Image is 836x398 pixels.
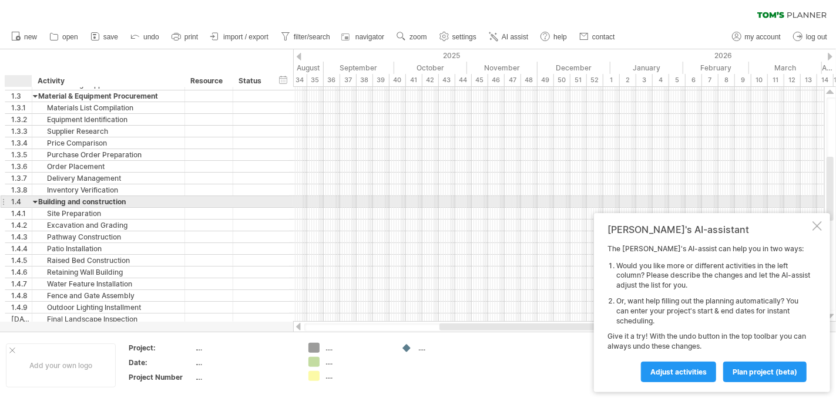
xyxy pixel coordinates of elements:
[11,137,32,149] div: 1.3.4
[11,102,32,113] div: 1.3.1
[324,62,394,74] div: September 2025
[38,302,179,313] div: Outdoor Lighting Installment
[38,161,179,172] div: Order Placement
[38,149,179,160] div: Purchase Order Preparation
[207,29,272,45] a: import / export
[38,231,179,242] div: Pathway Construction
[521,74,538,86] div: 48
[505,74,521,86] div: 47
[733,367,797,376] span: plan project (beta)
[38,290,179,301] div: Fence and Gate Assembly
[686,74,702,86] div: 6
[11,302,32,313] div: 1.4.9
[418,343,482,353] div: ....
[723,362,807,382] a: plan project (beta)
[11,114,32,125] div: 1.3.2
[373,74,390,86] div: 39
[616,296,810,326] li: Or, want help filling out the planning automatically? You can enter your project's start & end da...
[669,74,686,86] div: 5
[452,33,476,41] span: settings
[390,74,406,86] div: 40
[587,74,603,86] div: 52
[11,208,32,219] div: 1.4.1
[38,196,179,207] div: Building and construction
[394,62,467,74] div: October 2025
[472,74,488,86] div: 45
[745,33,781,41] span: my account
[143,33,159,41] span: undo
[291,74,307,86] div: 34
[554,74,570,86] div: 50
[11,196,32,207] div: 1.4
[616,261,810,291] li: Would you like more or different activities in the left column? Please describe the changes and l...
[38,114,179,125] div: Equipment Identification
[467,62,538,74] div: November 2025
[324,74,340,86] div: 36
[38,126,179,137] div: Supplier Research
[129,343,193,353] div: Project:
[735,74,751,86] div: 9
[650,367,707,376] span: Adjust activities
[38,243,179,254] div: Patio Installation
[607,244,810,382] div: The [PERSON_NAME]'s AI-assist can help you in two ways: Give it a try! With the undo button in th...
[169,29,202,45] a: print
[641,362,716,382] a: Adjust activities
[103,33,118,41] span: save
[196,372,294,382] div: ....
[325,357,390,367] div: ....
[11,267,32,278] div: 1.4.6
[620,74,636,86] div: 2
[38,255,179,266] div: Raised Bed Construction
[790,29,831,45] a: log out
[636,74,653,86] div: 3
[394,29,430,45] a: zoom
[88,29,122,45] a: save
[6,343,116,387] div: Add your own logo
[607,224,810,235] div: [PERSON_NAME]'s AI-assistant
[340,29,388,45] a: navigator
[278,29,334,45] a: filter/search
[38,90,179,102] div: Material & Equipment Procurement
[11,255,32,266] div: 1.4.5
[11,278,32,289] div: 1.4.7
[784,74,801,86] div: 12
[129,372,193,382] div: Project Number
[11,126,32,137] div: 1.3.3
[486,29,532,45] a: AI assist
[184,33,198,41] span: print
[8,29,41,45] a: new
[38,220,179,231] div: Excavation and Grading
[38,313,179,325] div: Final Landscape Inspection
[11,243,32,254] div: 1.4.4
[38,278,179,289] div: Water Feature Installation
[11,231,32,242] div: 1.4.3
[11,149,32,160] div: 1.3.5
[817,74,834,86] div: 14
[62,33,78,41] span: open
[38,75,178,87] div: Activity
[437,29,480,45] a: settings
[11,173,32,184] div: 1.3.7
[11,313,32,325] div: [DATE]
[488,74,505,86] div: 46
[24,33,37,41] span: new
[11,290,32,301] div: 1.4.8
[294,33,330,41] span: filter/search
[11,90,32,102] div: 1.3
[502,33,528,41] span: AI assist
[592,33,615,41] span: contact
[325,371,390,381] div: ....
[553,33,567,41] span: help
[38,208,179,219] div: Site Preparation
[325,343,390,353] div: ....
[38,137,179,149] div: Price Comparison
[603,74,620,86] div: 1
[455,74,472,86] div: 44
[683,62,749,74] div: February 2026
[538,74,554,86] div: 49
[196,343,294,353] div: ....
[406,74,422,86] div: 41
[196,357,294,367] div: ....
[801,74,817,86] div: 13
[749,62,822,74] div: March 2026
